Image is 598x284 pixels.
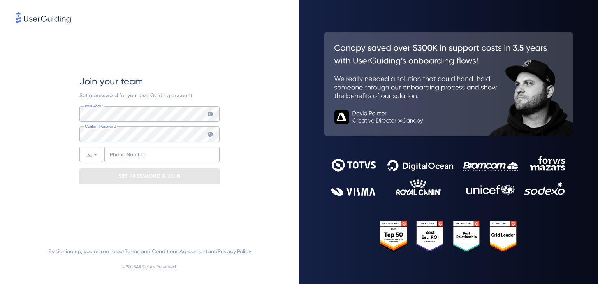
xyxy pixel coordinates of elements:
[79,75,143,88] span: Join your team
[125,248,208,254] a: Terms and Conditions Agreement
[218,248,251,254] a: Privacy Policy
[324,32,573,136] img: 26c0aa7c25a843aed4baddd2b5e0fa68.svg
[331,156,566,196] img: 9302ce2ac39453076f5bc0f2f2ca889b.svg
[16,12,71,23] img: 8faab4ba6bc7696a72372aa768b0286c.svg
[118,170,181,182] p: SET PASSWORD & JOIN
[104,147,220,162] input: Phone Number
[122,262,177,272] span: © 2025 All Rights Reserved.
[380,221,517,252] img: 25303e33045975176eb484905ab012ff.svg
[48,247,251,256] span: By signing up, you agree to our and
[80,147,102,162] div: Israel: + 972
[79,92,192,98] span: Set a password for your UserGuiding account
